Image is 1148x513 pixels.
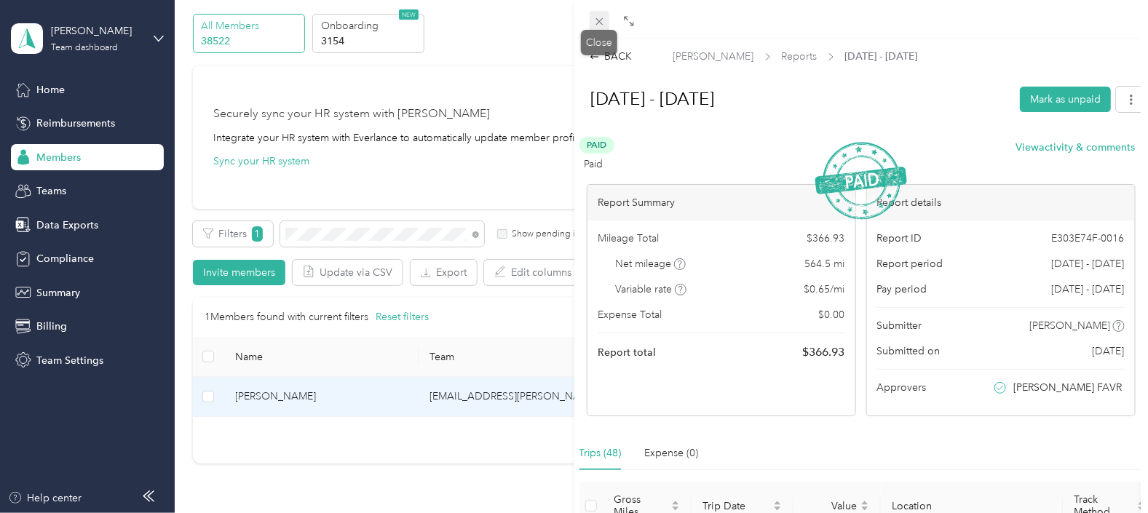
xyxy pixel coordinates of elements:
span: Report total [598,345,656,360]
iframe: Everlance-gr Chat Button Frame [1066,432,1148,513]
span: [PERSON_NAME] [1029,318,1110,333]
span: caret-up [773,498,782,507]
h1: Sep 1 - 15, 2025 [576,81,1010,116]
span: [DATE] [1093,343,1125,359]
span: Report period [877,256,943,271]
span: $ 366.93 [807,231,845,246]
span: [DATE] - [DATE] [1052,282,1125,297]
span: [PERSON_NAME] FAVR [1013,380,1122,395]
span: caret-down [860,504,869,513]
span: $ 366.93 [803,343,845,361]
span: Expense Total [598,307,662,322]
span: caret-down [773,504,782,513]
span: Pay period [877,282,927,297]
span: Submitter [877,318,922,333]
span: $ 0.00 [819,307,845,322]
span: $ 0.65 / mi [804,282,845,297]
span: Paid [585,156,603,172]
span: E303E74F-0016 [1052,231,1125,246]
span: Mileage Total [598,231,659,246]
span: Submitted on [877,343,941,359]
span: Variable rate [616,282,687,297]
span: Reports [782,49,818,64]
span: caret-down [671,504,680,513]
span: [DATE] - [DATE] [1052,256,1125,271]
div: Report Summary [587,185,855,220]
span: Paid [579,137,614,154]
span: Trip Date [703,500,770,512]
span: [DATE] - [DATE] [845,49,918,64]
span: Net mileage [616,256,686,271]
div: Close [581,30,617,55]
span: Approvers [877,380,927,395]
span: Value [805,500,858,512]
div: Report details [867,185,1135,220]
div: Expense (0) [645,445,699,461]
img: PaidStamp [815,142,907,220]
button: Viewactivity & comments [1016,140,1136,155]
span: caret-up [860,498,869,507]
span: [PERSON_NAME] [673,49,754,64]
button: Mark as unpaid [1020,87,1111,112]
div: Trips (48) [579,445,622,461]
span: Report ID [877,231,922,246]
div: BACK [590,49,633,64]
span: caret-up [671,498,680,507]
span: 564.5 mi [805,256,845,271]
